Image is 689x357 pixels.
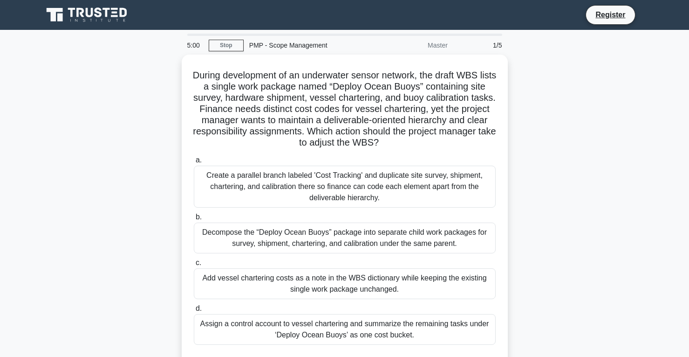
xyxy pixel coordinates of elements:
[453,36,508,55] div: 1/5
[196,213,202,221] span: b.
[194,268,496,299] div: Add vessel chartering costs as a note in the WBS dictionary while keeping the existing single wor...
[182,36,209,55] div: 5:00
[194,166,496,208] div: Create a parallel branch labeled 'Cost Tracking' and duplicate site survey, shipment, chartering,...
[590,9,631,21] a: Register
[194,314,496,345] div: Assign a control account to vessel chartering and summarize the remaining tasks under ‘Deploy Oce...
[194,223,496,253] div: Decompose the “Deploy Ocean Buoys” package into separate child work packages for survey, shipment...
[196,156,202,164] span: a.
[372,36,453,55] div: Master
[193,70,497,149] h5: During development of an underwater sensor network, the draft WBS lists a single work package nam...
[244,36,372,55] div: PMP - Scope Management
[196,304,202,312] span: d.
[196,259,201,266] span: c.
[209,40,244,51] a: Stop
